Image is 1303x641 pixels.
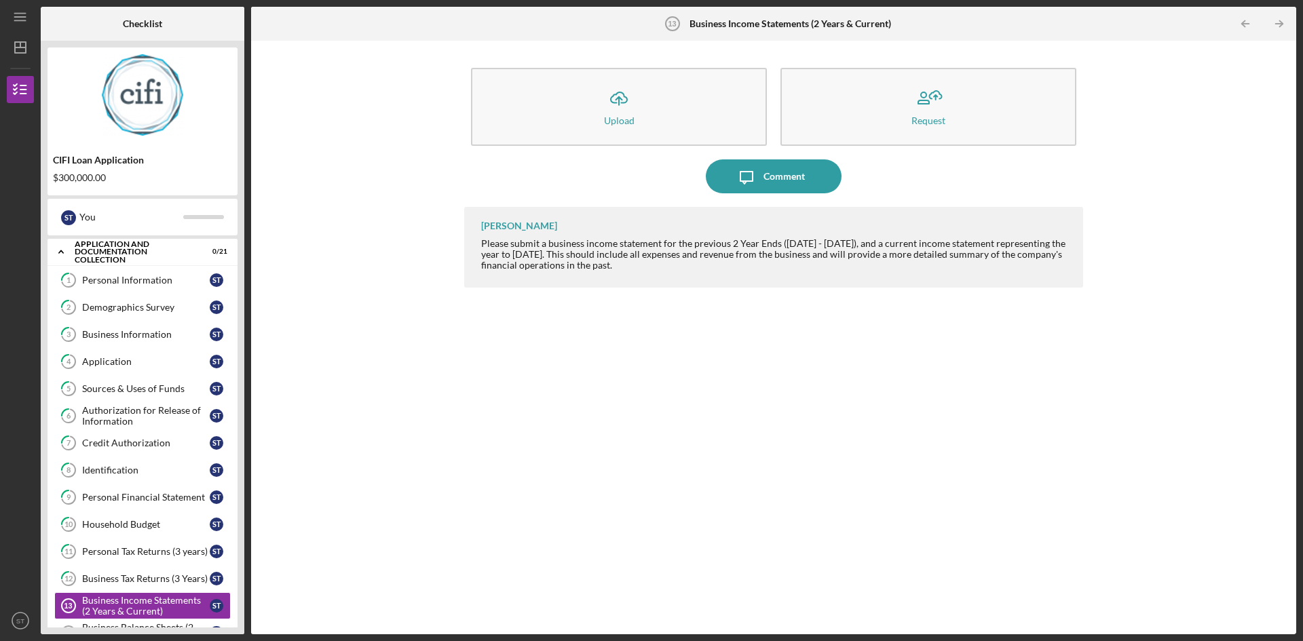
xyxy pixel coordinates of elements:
a: 2Demographics SurveyST [54,294,231,321]
button: ST [7,607,34,634]
div: Authorization for Release of Information [82,405,210,427]
a: 5Sources & Uses of FundsST [54,375,231,402]
div: $300,000.00 [53,172,232,183]
button: Upload [471,68,767,146]
tspan: 7 [67,439,71,448]
div: Application and Documentation Collection [75,240,193,264]
div: S T [210,300,223,314]
div: Business Tax Returns (3 Years) [82,573,210,584]
button: Request [780,68,1076,146]
div: Identification [82,465,210,475]
div: Business Income Statements (2 Years & Current) [82,595,210,617]
tspan: 11 [64,547,73,556]
tspan: 3 [67,330,71,339]
tspan: 4 [67,357,71,366]
div: S T [210,355,223,368]
div: S T [210,545,223,558]
div: Personal Financial Statement [82,492,210,503]
div: Request [911,115,945,125]
tspan: 5 [67,385,71,393]
a: 11Personal Tax Returns (3 years)ST [54,538,231,565]
div: S T [210,626,223,640]
b: Business Income Statements (2 Years & Current) [690,18,891,29]
div: Sources & Uses of Funds [82,383,210,394]
img: Product logo [48,54,238,136]
tspan: 6 [67,412,71,421]
a: 6Authorization for Release of InformationST [54,402,231,429]
div: Please submit a business income statement for the previous 2 Year Ends ([DATE] - [DATE]), and a c... [481,238,1070,271]
div: Business Information [82,329,210,340]
a: 8IdentificationST [54,457,231,484]
tspan: 1 [67,276,71,285]
a: 13Business Income Statements (2 Years & Current)ST [54,592,231,619]
div: S T [210,382,223,395]
div: CIFI Loan Application [53,155,232,166]
div: S T [210,599,223,613]
div: Comment [763,159,805,193]
tspan: 8 [67,466,71,475]
tspan: 13 [668,20,677,28]
div: Credit Authorization [82,438,210,448]
div: Application [82,356,210,367]
a: 7Credit AuthorizationST [54,429,231,457]
div: Household Budget [82,519,210,530]
div: Demographics Survey [82,302,210,313]
a: 4ApplicationST [54,348,231,375]
div: S T [210,518,223,531]
div: You [79,206,183,229]
div: 0 / 21 [203,248,227,256]
div: Personal Tax Returns (3 years) [82,546,210,557]
a: 9Personal Financial StatementST [54,484,231,511]
div: S T [210,490,223,504]
div: S T [61,210,76,225]
div: S T [210,273,223,287]
div: [PERSON_NAME] [481,220,557,231]
a: 3Business InformationST [54,321,231,348]
div: S T [210,409,223,423]
a: 12Business Tax Returns (3 Years)ST [54,565,231,592]
div: S T [210,328,223,341]
div: S T [210,463,223,477]
b: Checklist [123,18,162,29]
a: 1Personal InformationST [54,267,231,294]
tspan: 2 [67,303,71,312]
tspan: 9 [67,493,71,502]
button: Comment [706,159,842,193]
tspan: 12 [64,575,73,583]
tspan: 10 [64,520,73,529]
tspan: 13 [64,602,72,610]
div: S T [210,572,223,585]
div: Upload [604,115,635,125]
text: ST [16,617,24,625]
a: 10Household BudgetST [54,511,231,538]
div: S T [210,436,223,450]
div: Personal Information [82,275,210,286]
